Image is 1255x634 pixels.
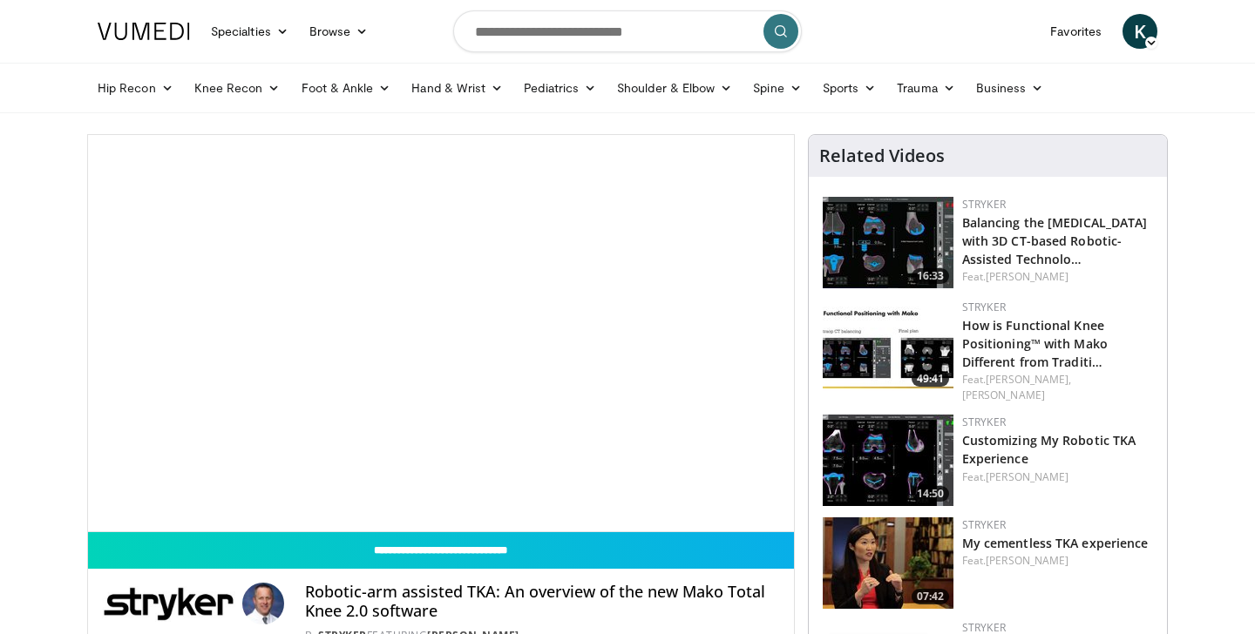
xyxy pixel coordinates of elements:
a: [PERSON_NAME] [962,388,1045,402]
a: Sports [812,71,887,105]
a: Balancing the [MEDICAL_DATA] with 3D CT-based Robotic-Assisted Technolo… [962,214,1148,267]
div: Feat. [962,553,1153,569]
span: 14:50 [912,486,949,502]
a: Pediatrics [513,71,607,105]
a: Hip Recon [87,71,184,105]
a: Specialties [200,14,299,49]
a: 16:33 [823,197,953,288]
div: Feat. [962,372,1153,403]
div: Feat. [962,469,1153,485]
a: Foot & Ankle [291,71,402,105]
a: My cementless TKA experience [962,535,1149,551]
div: Feat. [962,269,1153,285]
a: 49:41 [823,300,953,391]
a: Trauma [886,71,966,105]
a: Favorites [1040,14,1112,49]
a: 14:50 [823,415,953,506]
a: Customizing My Robotic TKA Experience [962,432,1136,467]
a: K [1123,14,1157,49]
a: Spine [743,71,811,105]
a: Stryker [962,197,1006,212]
a: [PERSON_NAME] [986,469,1068,484]
h4: Related Videos [819,145,945,166]
span: 07:42 [912,589,949,604]
a: Hand & Wrist [401,71,513,105]
a: Business [966,71,1055,105]
a: Knee Recon [184,71,291,105]
a: Browse [299,14,379,49]
a: [PERSON_NAME] [986,553,1068,568]
a: [PERSON_NAME] [986,269,1068,284]
video-js: Video Player [88,135,794,532]
h4: Robotic-arm assisted TKA: An overview of the new Mako Total Knee 2.0 software [305,583,779,620]
span: 49:41 [912,371,949,387]
a: Shoulder & Elbow [607,71,743,105]
input: Search topics, interventions [453,10,802,52]
img: ffdd9326-d8c6-4f24-b7c0-24c655ed4ab2.150x105_q85_crop-smart_upscale.jpg [823,300,953,391]
a: Stryker [962,300,1006,314]
span: 16:33 [912,268,949,284]
a: Stryker [962,517,1006,532]
img: 4b492601-1f86-4970-ad60-0382e120d266.150x105_q85_crop-smart_upscale.jpg [823,517,953,609]
a: Stryker [962,415,1006,429]
img: VuMedi Logo [98,23,190,40]
a: 07:42 [823,517,953,609]
img: aececb5f-a7d6-40bb-96d9-26cdf3a45450.150x105_q85_crop-smart_upscale.jpg [823,197,953,288]
a: How is Functional Knee Positioning™ with Mako Different from Traditi… [962,317,1108,370]
img: Avatar [242,583,284,624]
a: [PERSON_NAME], [986,372,1071,387]
img: Stryker [102,583,235,624]
img: 26055920-f7a6-407f-820a-2bd18e419f3d.150x105_q85_crop-smart_upscale.jpg [823,415,953,506]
